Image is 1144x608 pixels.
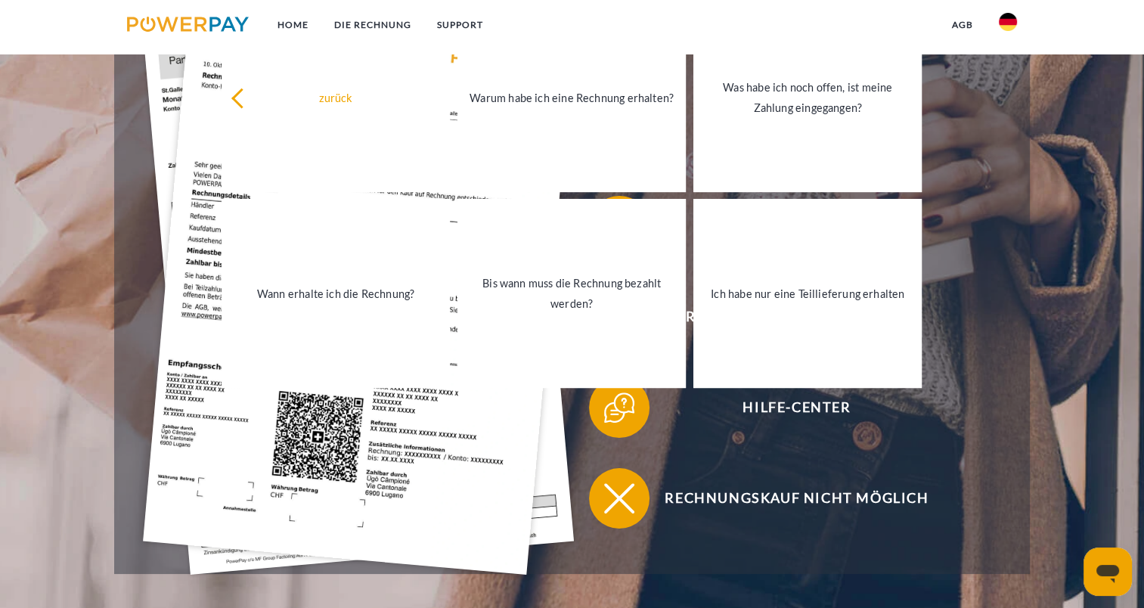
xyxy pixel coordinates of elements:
[589,377,982,438] button: Hilfe-Center
[321,11,424,39] a: DIE RECHNUNG
[424,11,496,39] a: SUPPORT
[612,468,982,529] span: Rechnungskauf nicht möglich
[467,87,677,107] div: Warum habe ich eine Rechnung erhalten?
[693,3,922,192] a: Was habe ich noch offen, ist meine Zahlung eingegangen?
[231,284,441,304] div: Wann erhalte ich die Rechnung?
[127,17,249,32] img: logo-powerpay.svg
[231,87,441,107] div: zurück
[467,273,677,314] div: Bis wann muss die Rechnung bezahlt werden?
[999,13,1017,31] img: de
[702,77,913,118] div: Was habe ich noch offen, ist meine Zahlung eingegangen?
[939,11,986,39] a: agb
[702,284,913,304] div: Ich habe nur eine Teillieferung erhalten
[589,468,982,529] button: Rechnungskauf nicht möglich
[265,11,321,39] a: Home
[600,479,638,517] img: qb_close.svg
[612,377,982,438] span: Hilfe-Center
[600,389,638,427] img: qb_help.svg
[1084,548,1132,596] iframe: Schaltfläche zum Öffnen des Messaging-Fensters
